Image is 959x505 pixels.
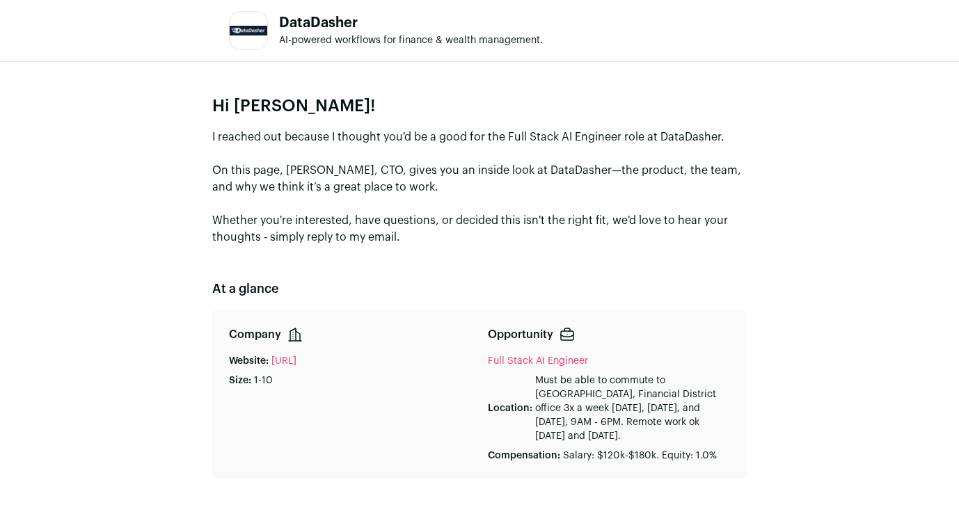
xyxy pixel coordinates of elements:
p: Opportunity [488,326,553,343]
p: Salary: $120k-$180k. Equity: 1.0% [563,449,717,463]
img: 5ea263cf0c28d7e3455a8b28ff74034307efce2722f8c6cf0fe1af1be6d55519.jpg [230,26,267,36]
h1: DataDasher [279,16,543,30]
h2: At a glance [212,279,747,298]
p: I reached out because I thought you'd be a good for the Full Stack AI Engineer role at DataDasher... [212,129,747,246]
p: Website: [229,354,269,368]
a: [URL] [271,354,296,368]
p: 1-10 [254,374,273,387]
p: Size: [229,374,251,387]
p: Must be able to commute to [GEOGRAPHIC_DATA], Financial District office 3x a week [DATE], [DATE],... [535,374,730,443]
p: Compensation: [488,449,560,463]
p: Hi [PERSON_NAME]! [212,95,747,118]
span: AI-powered workflows for finance & wealth management. [279,35,543,45]
a: Full Stack AI Engineer [488,356,588,366]
p: Company [229,326,281,343]
p: Location: [488,401,532,415]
